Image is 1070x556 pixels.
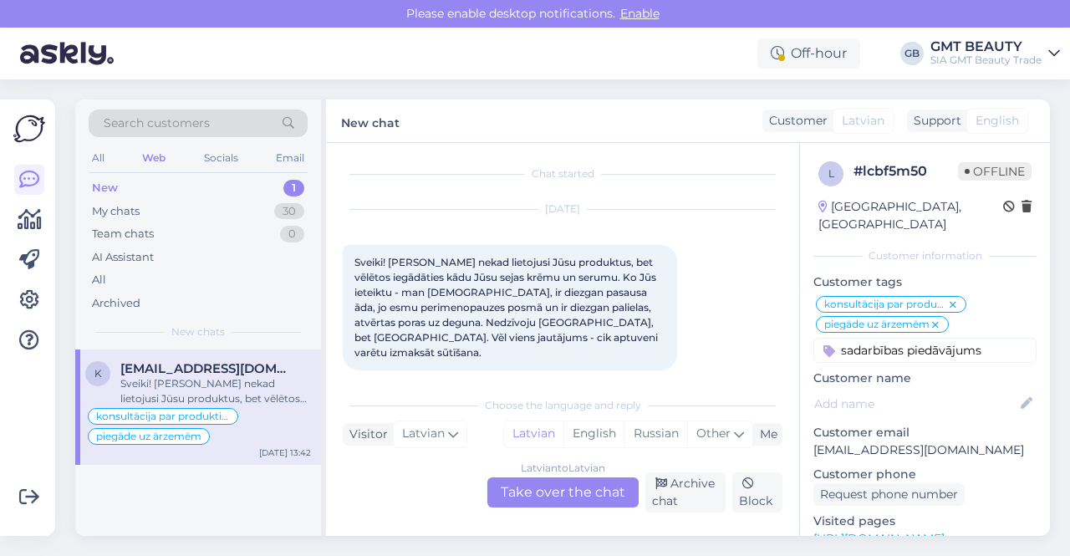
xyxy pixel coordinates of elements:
[696,426,731,441] span: Other
[824,299,947,309] span: konsultācija par produktiem
[89,147,108,169] div: All
[104,115,210,132] span: Search customers
[753,426,777,443] div: Me
[273,147,308,169] div: Email
[900,42,924,65] div: GB
[813,370,1037,387] p: Customer name
[96,431,201,441] span: piegāde uz ārzemēm
[92,295,140,312] div: Archived
[139,147,169,169] div: Web
[757,38,860,69] div: Off-hour
[13,113,45,145] img: Askly Logo
[92,203,140,220] div: My chats
[824,319,930,329] span: piegāde uz ārzemēm
[853,161,958,181] div: # lcbf5m50
[813,513,1037,530] p: Visited pages
[343,398,782,413] div: Choose the language and reply
[814,395,1017,413] input: Add name
[813,441,1037,459] p: [EMAIL_ADDRESS][DOMAIN_NAME]
[813,466,1037,483] p: Customer phone
[813,273,1037,291] p: Customer tags
[274,203,304,220] div: 30
[92,226,154,242] div: Team chats
[842,112,884,130] span: Latvian
[120,361,294,376] span: kristine.dimane@gmail.com
[94,367,102,380] span: k
[120,376,311,406] div: Sveiki! [PERSON_NAME] nekad lietojusi Jūsu produktus, bet vēlētos iegādāties kādu Jūsu sejas krēm...
[976,112,1019,130] span: English
[283,180,304,196] div: 1
[341,110,400,132] label: New chat
[813,424,1037,441] p: Customer email
[402,425,445,443] span: Latvian
[930,40,1060,67] a: GMT BEAUTYSIA GMT Beauty Trade
[958,162,1032,181] span: Offline
[96,411,230,421] span: konsultācija par produktiem
[354,256,660,359] span: Sveiki! [PERSON_NAME] nekad lietojusi Jūsu produktus, bet vēlētos iegādāties kādu Jūsu sejas krēm...
[343,201,782,217] div: [DATE]
[521,461,605,476] div: Latvian to Latvian
[487,477,639,508] div: Take over the chat
[615,6,665,21] span: Enable
[813,531,945,546] a: [URL][DOMAIN_NAME]
[828,167,834,180] span: l
[563,421,624,446] div: English
[343,426,388,443] div: Visitor
[259,446,311,459] div: [DATE] 13:42
[813,338,1037,363] input: Add a tag
[92,272,106,288] div: All
[624,421,687,446] div: Russian
[930,40,1042,54] div: GMT BEAUTY
[92,180,118,196] div: New
[201,147,242,169] div: Socials
[762,112,828,130] div: Customer
[280,226,304,242] div: 0
[504,421,563,446] div: Latvian
[930,54,1042,67] div: SIA GMT Beauty Trade
[343,166,782,181] div: Chat started
[813,248,1037,263] div: Customer information
[645,472,726,513] div: Archive chat
[818,198,1003,233] div: [GEOGRAPHIC_DATA], [GEOGRAPHIC_DATA]
[92,249,154,266] div: AI Assistant
[732,472,782,513] div: Block
[171,324,225,339] span: New chats
[813,483,965,506] div: Request phone number
[907,112,961,130] div: Support
[348,371,410,384] span: 13:42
